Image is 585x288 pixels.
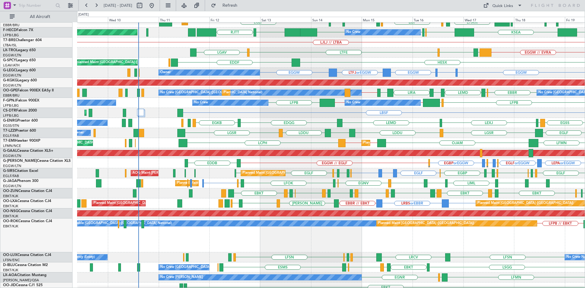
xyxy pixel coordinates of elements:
[3,69,16,72] span: G-LEGC
[463,17,514,22] div: Wed 17
[86,108,157,117] div: Planned Maint Mugla ([GEOGRAPHIC_DATA])
[3,214,18,219] a: EBKT/KJK
[514,17,565,22] div: Thu 18
[3,79,37,82] a: G-KGKGLegacy 600
[3,28,16,32] span: F-HECD
[16,15,64,19] span: All Aircraft
[3,184,21,188] a: EGGW/LTN
[3,283,43,287] a: OO-JIDCessna CJ1 525
[3,133,19,138] a: EGLF/FAB
[3,278,39,283] a: [PERSON_NAME]/QSA
[346,28,360,37] div: No Crew
[3,199,51,203] a: OO-LXACessna Citation CJ4
[3,224,18,229] a: EBKT/KJK
[7,12,66,22] button: All Aircraft
[3,144,21,148] a: LFMN/NCE
[78,12,89,17] div: [DATE]
[3,38,42,42] a: T7-BREChallenger 604
[492,3,513,9] div: Quick Links
[3,169,15,173] span: G-SIRS
[3,164,21,168] a: EGGW/LTN
[3,204,18,208] a: EBKT/KJK
[3,28,33,32] a: F-HECDFalcon 7X
[3,89,54,92] a: OO-GPEFalcon 900EX EASy II
[477,199,573,208] div: Planned Maint [GEOGRAPHIC_DATA] ([GEOGRAPHIC_DATA])
[3,179,17,183] span: G-JAGA
[3,99,39,102] a: F-GPNJFalcon 900EX
[3,119,17,123] span: G-ENRG
[94,199,204,208] div: Planned Maint [GEOGRAPHIC_DATA] ([GEOGRAPHIC_DATA] National)
[413,17,463,22] div: Tue 16
[3,59,36,62] a: G-SPCYLegacy 650
[72,58,171,67] div: Unplanned Maint [GEOGRAPHIC_DATA] ([PERSON_NAME] Intl)
[3,159,37,163] span: G-[PERSON_NAME]
[3,219,52,223] a: OO-ROKCessna Citation CJ4
[260,17,311,22] div: Sat 13
[3,38,16,42] span: T7-BRE
[3,273,47,277] a: LX-AOACitation Mustang
[243,169,339,178] div: Planned Maint [GEOGRAPHIC_DATA] ([GEOGRAPHIC_DATA])
[3,99,16,102] span: F-GPNJ
[3,48,16,52] span: LX-TRO
[3,103,19,108] a: LFPB/LBG
[3,154,21,158] a: EGGW/LTN
[3,53,21,58] a: EGGW/LTN
[3,63,19,68] a: LGAV/ATH
[3,123,19,128] a: EGSS/STN
[3,33,19,37] a: LFPB/LBG
[19,1,54,10] input: Trip Number
[3,79,17,82] span: G-KGKG
[3,43,17,48] a: LTBA/ISL
[3,219,18,223] span: OO-ROK
[58,219,172,228] div: A/C Unavailable [GEOGRAPHIC_DATA] ([GEOGRAPHIC_DATA] National)
[104,3,132,8] span: [DATE] - [DATE]
[160,273,203,282] div: No Crew [PERSON_NAME]
[3,113,19,118] a: LFPB/LBG
[3,149,53,153] a: G-GAALCessna Citation XLS+
[3,73,21,78] a: EGGW/LTN
[3,48,36,52] a: LX-TROLegacy 650
[177,179,273,188] div: Planned Maint [GEOGRAPHIC_DATA] ([GEOGRAPHIC_DATA])
[3,263,15,267] span: D-IBLU
[3,23,19,27] a: EBBR/BRU
[3,89,17,92] span: OO-GPE
[108,17,159,22] div: Wed 10
[3,189,18,193] span: OO-ZUN
[159,17,210,22] div: Thu 11
[133,169,179,178] div: AOG Maint [PERSON_NAME]
[3,209,52,213] a: OO-NSGCessna Citation CJ4
[160,263,262,272] div: No Crew [GEOGRAPHIC_DATA] ([GEOGRAPHIC_DATA] National)
[160,88,262,97] div: No Crew [GEOGRAPHIC_DATA] ([GEOGRAPHIC_DATA] National)
[194,98,208,107] div: No Crew
[378,219,474,228] div: Planned Maint [GEOGRAPHIC_DATA] ([GEOGRAPHIC_DATA])
[3,69,36,72] a: G-LEGCLegacy 600
[3,263,48,267] a: D-IBLUCessna Citation M2
[3,253,51,257] a: OO-LUXCessna Citation CJ4
[3,83,21,88] a: EGGW/LTN
[3,129,36,133] a: T7-LZZIPraetor 600
[3,93,19,98] a: EBBR/BRU
[362,17,413,22] div: Mon 15
[346,98,360,107] div: No Crew
[3,149,17,153] span: G-GAAL
[363,138,421,148] div: Planned Maint [GEOGRAPHIC_DATA]
[3,109,16,112] span: CS-DTR
[3,139,40,143] a: T7-EMIHawker 900XP
[3,174,19,178] a: EGLF/FAB
[3,169,38,173] a: G-SIRSCitation Excel
[224,88,334,97] div: Planned Maint [GEOGRAPHIC_DATA] ([GEOGRAPHIC_DATA] National)
[73,128,84,137] div: Owner
[311,17,362,22] div: Sun 14
[209,17,260,22] div: Fri 12
[3,199,17,203] span: OO-LXA
[3,253,17,257] span: OO-LUX
[3,209,18,213] span: OO-NSG
[208,1,245,10] button: Refresh
[160,68,171,77] div: Owner
[3,283,16,287] span: OO-JID
[3,268,18,272] a: EBKT/KJK
[3,258,20,262] a: LFSN/ENC
[3,159,71,163] a: G-[PERSON_NAME]Cessna Citation XLS
[3,139,15,143] span: T7-EMI
[3,273,17,277] span: LX-AOA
